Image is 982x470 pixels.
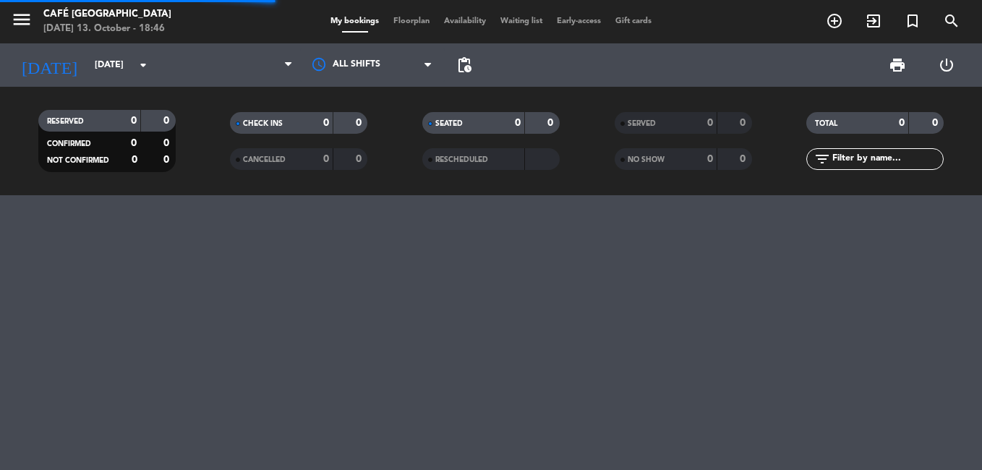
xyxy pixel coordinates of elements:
span: CONFIRMED [47,140,91,148]
i: filter_list [814,150,831,168]
span: SERVED [628,120,656,127]
strong: 0 [323,154,329,164]
span: NO SHOW [628,156,665,163]
strong: 0 [131,116,137,126]
div: Café [GEOGRAPHIC_DATA] [43,7,171,22]
i: arrow_drop_down [135,56,152,74]
i: menu [11,9,33,30]
strong: 0 [707,118,713,128]
button: menu [11,9,33,35]
strong: 0 [132,155,137,165]
strong: 0 [163,116,172,126]
input: Filter by name... [831,151,943,167]
span: RESERVED [47,118,84,125]
div: LOG OUT [922,43,971,87]
span: print [889,56,906,74]
strong: 0 [547,118,556,128]
span: TOTAL [815,120,837,127]
i: [DATE] [11,49,87,81]
span: SEATED [435,120,463,127]
strong: 0 [932,118,941,128]
strong: 0 [356,154,364,164]
i: exit_to_app [865,12,882,30]
span: pending_actions [456,56,473,74]
span: Early-access [550,17,608,25]
i: turned_in_not [904,12,921,30]
strong: 0 [131,138,137,148]
i: search [943,12,960,30]
span: Availability [437,17,493,25]
strong: 0 [740,118,748,128]
i: add_circle_outline [826,12,843,30]
span: Floorplan [386,17,437,25]
span: CHECK INS [243,120,283,127]
strong: 0 [323,118,329,128]
strong: 0 [740,154,748,164]
span: My bookings [323,17,386,25]
strong: 0 [163,155,172,165]
div: [DATE] 13. October - 18:46 [43,22,171,36]
strong: 0 [899,118,905,128]
span: NOT CONFIRMED [47,157,109,164]
span: CANCELLED [243,156,286,163]
strong: 0 [515,118,521,128]
i: power_settings_new [938,56,955,74]
span: Waiting list [493,17,550,25]
span: RESCHEDULED [435,156,488,163]
strong: 0 [707,154,713,164]
strong: 0 [163,138,172,148]
strong: 0 [356,118,364,128]
span: Gift cards [608,17,659,25]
